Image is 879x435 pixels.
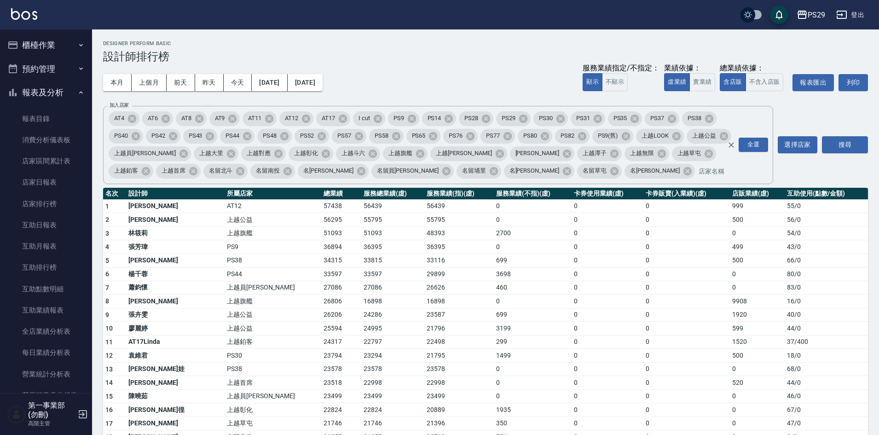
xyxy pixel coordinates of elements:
[105,311,109,319] span: 9
[321,308,361,322] td: 26206
[252,74,287,91] button: [DATE]
[424,213,494,227] td: 55795
[321,254,361,267] td: 34315
[321,281,361,295] td: 27086
[321,213,361,227] td: 56295
[643,254,730,267] td: 0
[572,308,643,322] td: 0
[572,240,643,254] td: 0
[126,322,225,336] td: 廖麗婷
[220,129,254,144] div: PS44
[156,166,191,175] span: 上越首席
[295,131,319,140] span: PS52
[142,114,163,123] span: AT6
[28,419,75,428] p: 高階主管
[424,267,494,281] td: 29899
[577,164,622,179] div: 名留草屯
[739,138,768,152] div: 全選
[336,146,381,161] div: 上越斗六
[571,114,596,123] span: PS31
[696,163,743,179] input: 店家名稱
[332,129,366,144] div: PS57
[643,281,730,295] td: 0
[103,50,868,63] h3: 設計師排行榜
[643,335,730,349] td: 0
[480,129,515,144] div: PS77
[583,73,602,91] button: 顯示
[457,164,501,179] div: 名留埔里
[730,322,785,336] td: 599
[833,6,868,23] button: 登出
[793,6,829,24] button: PS29
[424,254,494,267] td: 33116
[602,73,628,91] button: 不顯示
[369,129,404,144] div: PS58
[577,149,612,158] span: 上越潭子
[730,240,785,254] td: 499
[126,213,225,227] td: [PERSON_NAME]
[737,136,770,154] button: Open
[109,149,181,158] span: 上越員[PERSON_NAME]
[361,226,424,240] td: 51093
[443,131,468,140] span: PS76
[126,295,225,308] td: [PERSON_NAME]
[361,199,424,213] td: 56439
[105,338,113,346] span: 11
[353,111,385,126] div: I cut
[643,240,730,254] td: 0
[321,240,361,254] td: 36894
[241,149,276,158] span: 上越對應
[730,335,785,349] td: 1520
[643,226,730,240] td: 0
[156,164,201,179] div: 上越首席
[361,281,424,295] td: 27086
[689,73,715,91] button: 實業績
[4,385,88,406] a: 營業項目月分析表
[636,131,674,140] span: 上越LOOK
[7,405,26,423] img: Person
[785,335,868,349] td: 37 / 400
[250,166,285,175] span: 名留南投
[336,149,371,158] span: 上越斗六
[839,74,868,91] button: 列印
[583,64,659,73] div: 服務業績指定/不指定：
[592,129,634,144] div: PS9(舊)
[785,226,868,240] td: 54 / 0
[369,131,394,140] span: PS58
[572,254,643,267] td: 0
[289,149,324,158] span: 上越彰化
[203,164,248,179] div: 名留北斗
[321,199,361,213] td: 57438
[785,267,868,281] td: 80 / 0
[496,114,521,123] span: PS29
[778,136,817,153] button: 選擇店家
[645,111,679,126] div: PS37
[494,240,572,254] td: 0
[643,267,730,281] td: 0
[225,335,321,349] td: 上越鉑客
[4,151,88,172] a: 店家區間累計表
[361,188,424,200] th: 服務總業績(虛)
[730,308,785,322] td: 1920
[494,188,572,200] th: 服務業績(不指)(虛)
[220,131,245,140] span: PS44
[4,364,88,385] a: 營業統計分析表
[383,146,428,161] div: 上越旗艦
[361,240,424,254] td: 36395
[643,188,730,200] th: 卡券販賣(入業績)(虛)
[126,267,225,281] td: 楊千蓉
[643,308,730,322] td: 0
[682,114,707,123] span: PS38
[167,74,195,91] button: 前天
[555,129,590,144] div: PS82
[785,188,868,200] th: 互助使用(點數/金額)
[682,111,717,126] div: PS38
[332,131,357,140] span: PS57
[822,136,868,153] button: 搜尋
[533,114,558,123] span: PS30
[225,226,321,240] td: 上越旗艦
[105,352,113,359] span: 12
[321,188,361,200] th: 總業績
[126,308,225,322] td: 張卉雯
[730,213,785,227] td: 500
